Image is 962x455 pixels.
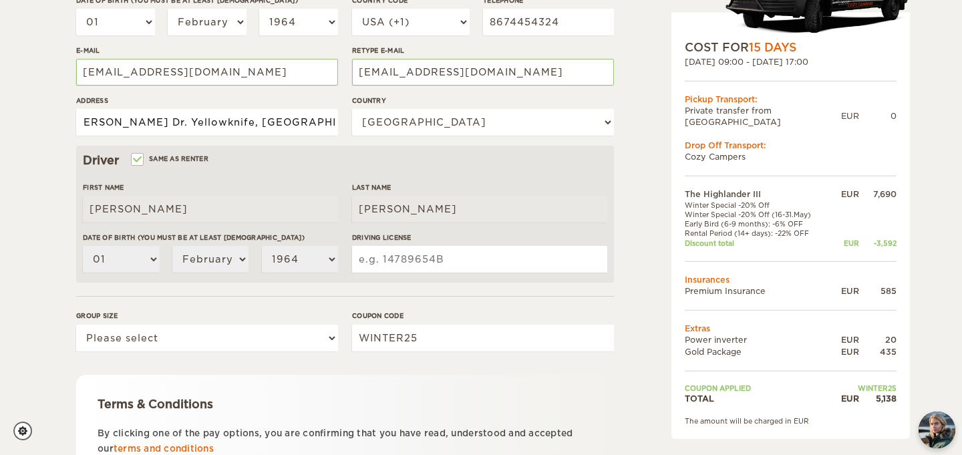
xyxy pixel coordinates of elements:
[114,444,214,454] a: terms and conditions
[352,311,614,321] label: Coupon code
[832,285,859,297] div: EUR
[76,109,338,136] input: e.g. Street, City, Zip Code
[859,238,897,247] div: -3,592
[919,412,955,448] img: Freyja at Cozy Campers
[859,393,897,404] div: 5,138
[685,323,897,334] td: Extras
[98,396,593,412] div: Terms & Conditions
[76,59,338,86] input: e.g. example@example.com
[685,210,832,219] td: Winter Special -20% Off (16-31.May)
[685,345,832,357] td: Gold Package
[685,93,897,104] div: Pickup Transport:
[13,422,41,440] a: Cookie settings
[352,233,607,243] label: Driving License
[919,412,955,448] button: chat-button
[76,96,338,106] label: Address
[352,182,607,192] label: Last Name
[685,238,832,247] td: Discount total
[859,110,897,122] div: 0
[83,233,338,243] label: Date of birth (You must be at least [DEMOGRAPHIC_DATA])
[832,188,859,200] div: EUR
[832,393,859,404] div: EUR
[483,9,614,35] input: e.g. 1 234 567 890
[685,188,832,200] td: The Highlander III
[685,416,897,426] div: The amount will be charged in EUR
[83,182,338,192] label: First Name
[132,156,141,165] input: Same as renter
[685,219,832,229] td: Early Bird (6-9 months): -6% OFF
[859,334,897,345] div: 20
[685,200,832,209] td: Winter Special -20% Off
[352,96,614,106] label: Country
[685,140,897,151] div: Drop Off Transport:
[749,41,796,54] span: 15 Days
[76,311,338,321] label: Group size
[859,188,897,200] div: 7,690
[832,238,859,247] div: EUR
[352,246,607,273] input: e.g. 14789654B
[352,45,614,55] label: Retype E-mail
[832,345,859,357] div: EUR
[685,334,832,345] td: Power inverter
[859,345,897,357] div: 435
[685,285,832,297] td: Premium Insurance
[685,55,897,67] div: [DATE] 09:00 - [DATE] 17:00
[83,196,338,222] input: e.g. William
[685,105,841,128] td: Private transfer from [GEOGRAPHIC_DATA]
[685,393,832,404] td: TOTAL
[832,383,897,392] td: WINTER25
[832,334,859,345] div: EUR
[685,383,832,392] td: Coupon applied
[352,59,614,86] input: e.g. example@example.com
[685,274,897,285] td: Insurances
[859,285,897,297] div: 585
[685,39,897,55] div: COST FOR
[352,196,607,222] input: e.g. Smith
[132,152,208,165] label: Same as renter
[685,229,832,238] td: Rental Period (14+ days): -22% OFF
[83,152,607,168] div: Driver
[685,151,897,162] td: Cozy Campers
[841,110,859,122] div: EUR
[76,45,338,55] label: E-mail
